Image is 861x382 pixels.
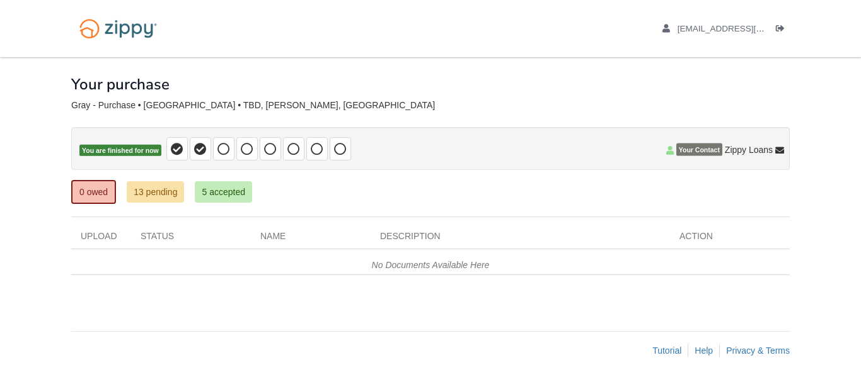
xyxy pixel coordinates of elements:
[71,180,116,204] a: 0 owed
[127,181,184,203] a: 13 pending
[251,230,371,249] div: Name
[776,24,790,37] a: Log out
[670,230,790,249] div: Action
[652,345,681,356] a: Tutorial
[195,181,252,203] a: 5 accepted
[71,100,790,111] div: Gray - Purchase • [GEOGRAPHIC_DATA] • TBD, [PERSON_NAME], [GEOGRAPHIC_DATA]
[372,260,490,270] em: No Documents Available Here
[662,24,822,37] a: edit profile
[371,230,670,249] div: Description
[725,143,773,156] span: Zippy Loans
[695,345,713,356] a: Help
[71,13,165,45] img: Logo
[71,230,131,249] div: Upload
[676,143,722,156] span: Your Contact
[79,145,161,157] span: You are finished for now
[726,345,790,356] a: Privacy & Terms
[678,24,822,33] span: ivangray44@yahoo.com
[71,76,170,93] h1: Your purchase
[131,230,251,249] div: Status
